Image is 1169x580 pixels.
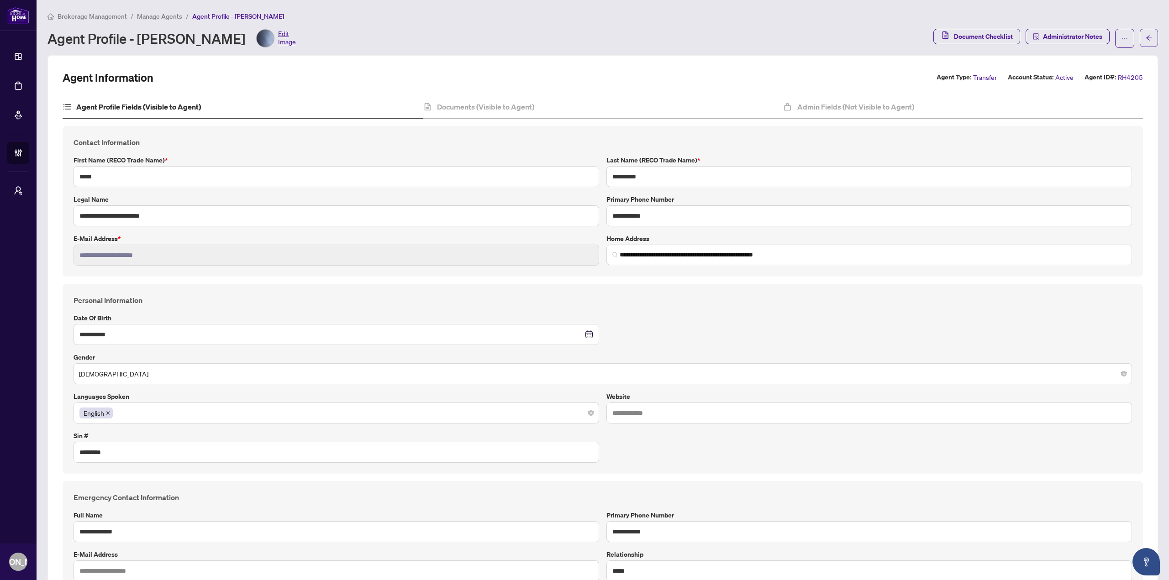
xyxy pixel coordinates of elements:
[47,13,54,20] span: home
[954,29,1013,44] span: Document Checklist
[973,72,997,83] span: Transfer
[606,194,1132,204] label: Primary Phone Number
[7,7,29,24] img: logo
[606,392,1132,402] label: Website
[1008,72,1053,83] label: Account Status:
[74,549,599,559] label: E-mail Address
[14,186,23,195] span: user-switch
[1033,33,1039,40] span: solution
[606,510,1132,520] label: Primary Phone Number
[74,352,1132,362] label: Gender
[937,72,971,83] label: Agent Type:
[58,12,127,21] span: Brokerage Management
[1122,35,1128,42] span: ellipsis
[84,408,104,418] span: English
[1043,29,1102,44] span: Administrator Notes
[47,29,296,47] div: Agent Profile - [PERSON_NAME]
[606,155,1132,165] label: Last Name (RECO Trade Name)
[1026,29,1110,44] button: Administrator Notes
[63,70,153,85] h2: Agent Information
[131,11,133,21] li: /
[797,101,914,112] h4: Admin Fields (Not Visible to Agent)
[278,29,296,47] span: Edit Image
[192,12,284,21] span: Agent Profile - [PERSON_NAME]
[74,492,1132,503] h4: Emergency Contact Information
[612,252,618,257] img: search_icon
[74,313,599,323] label: Date of Birth
[933,29,1020,44] button: Document Checklist
[137,12,182,21] span: Manage Agents
[588,410,594,416] span: close-circle
[1132,548,1160,575] button: Open asap
[1146,35,1152,41] span: arrow-left
[1118,72,1143,83] span: RH4205
[257,30,274,47] img: Profile Icon
[76,101,201,112] h4: Agent Profile Fields (Visible to Agent)
[1121,371,1127,376] span: close-circle
[74,194,599,204] label: Legal Name
[74,295,1132,306] h4: Personal Information
[79,408,113,418] span: English
[74,155,599,165] label: First Name (RECO Trade Name)
[1055,72,1074,83] span: Active
[606,549,1132,559] label: Relationship
[74,510,599,520] label: Full Name
[437,101,534,112] h4: Documents (Visible to Agent)
[74,137,1132,148] h4: Contact Information
[74,234,599,244] label: E-mail Address
[74,431,599,441] label: Sin #
[106,411,111,415] span: close
[74,392,599,402] label: Languages spoken
[606,234,1132,244] label: Home Address
[1085,72,1116,83] label: Agent ID#:
[79,365,1127,382] span: Female
[186,11,189,21] li: /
